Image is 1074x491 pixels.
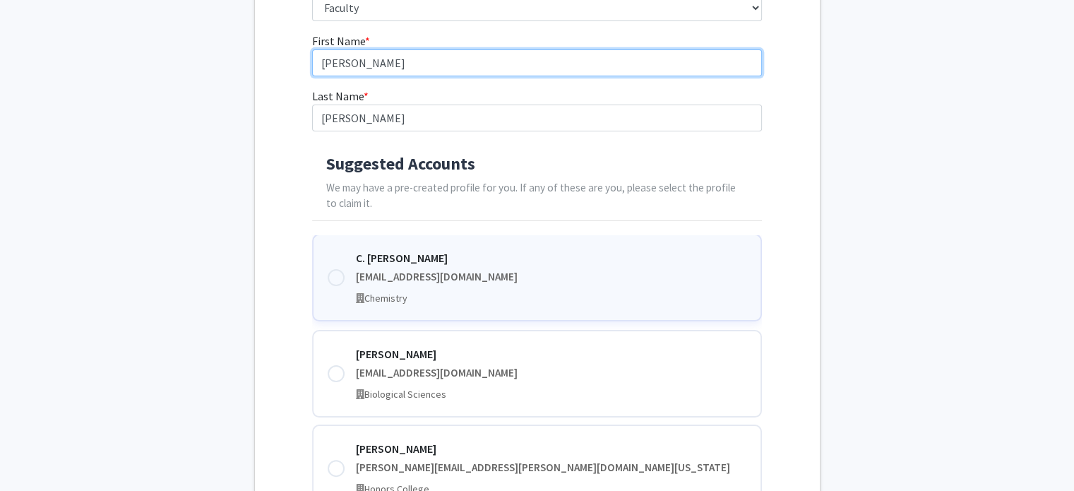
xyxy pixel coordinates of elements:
[356,440,746,457] div: [PERSON_NAME]
[326,154,748,174] h4: Suggested Accounts
[356,460,746,476] div: [PERSON_NAME][EMAIL_ADDRESS][PERSON_NAME][DOMAIN_NAME][US_STATE]
[356,365,746,381] div: [EMAIL_ADDRESS][DOMAIN_NAME]
[356,345,746,362] div: [PERSON_NAME]
[356,269,746,285] div: [EMAIL_ADDRESS][DOMAIN_NAME]
[312,89,364,103] span: Last Name
[11,427,60,480] iframe: Chat
[356,249,746,266] div: C. [PERSON_NAME]
[312,34,365,48] span: First Name
[364,388,446,401] span: Biological Sciences
[364,292,407,304] span: Chemistry
[326,180,748,213] p: We may have a pre-created profile for you. If any of these are you, please select the profile to ...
